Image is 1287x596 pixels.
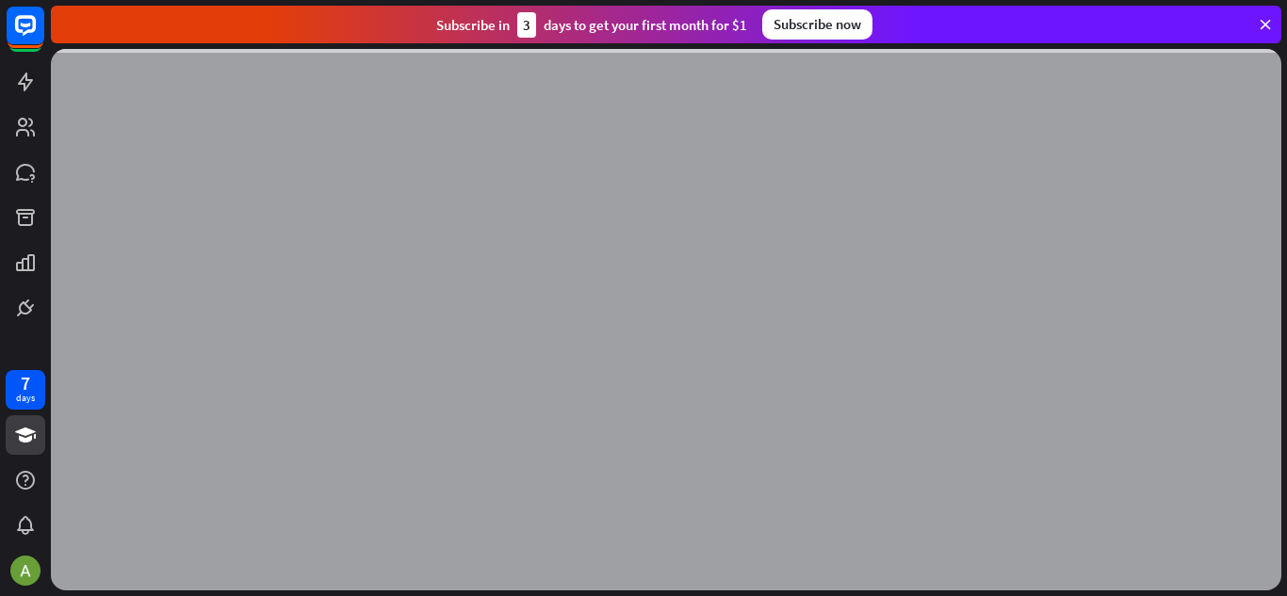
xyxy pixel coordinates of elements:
div: 7 [21,375,30,392]
div: Subscribe now [762,9,872,40]
a: 7 days [6,370,45,410]
div: days [16,392,35,405]
div: Subscribe in days to get your first month for $1 [436,12,747,38]
div: 3 [517,12,536,38]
